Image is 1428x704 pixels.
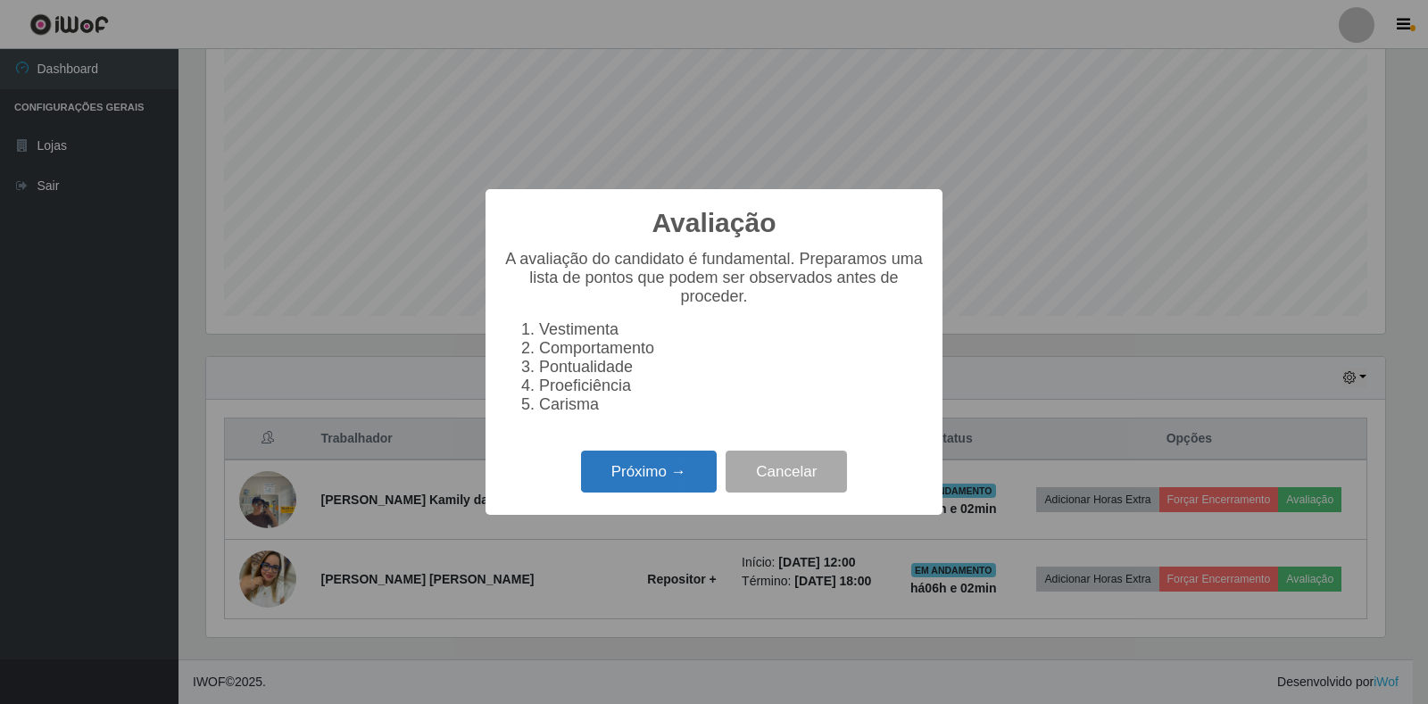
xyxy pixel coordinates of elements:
[503,250,925,306] p: A avaliação do candidato é fundamental. Preparamos uma lista de pontos que podem ser observados a...
[539,339,925,358] li: Comportamento
[539,377,925,395] li: Proeficiência
[652,207,776,239] h2: Avaliação
[539,358,925,377] li: Pontualidade
[581,451,717,493] button: Próximo →
[539,320,925,339] li: Vestimenta
[726,451,847,493] button: Cancelar
[539,395,925,414] li: Carisma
